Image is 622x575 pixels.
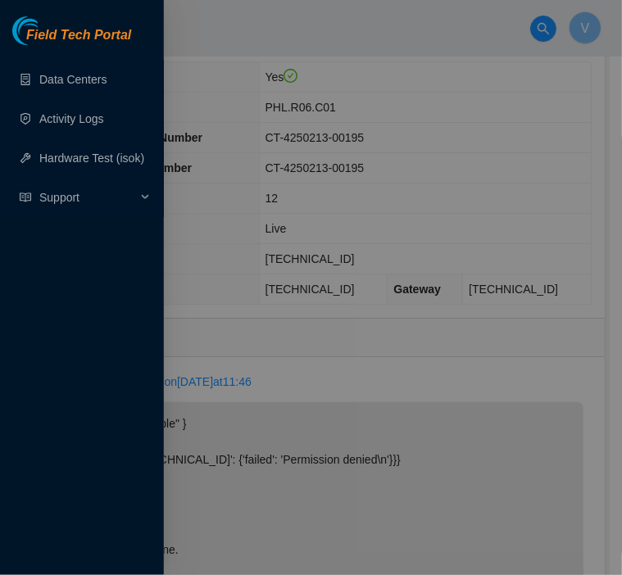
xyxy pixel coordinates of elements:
[12,29,131,51] a: Akamai TechnologiesField Tech Portal
[26,28,131,43] span: Field Tech Portal
[39,181,136,214] span: Support
[20,192,31,203] span: read
[12,16,83,45] img: Akamai Technologies
[39,152,144,165] a: Hardware Test (isok)
[39,73,107,86] a: Data Centers
[39,112,104,125] a: Activity Logs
